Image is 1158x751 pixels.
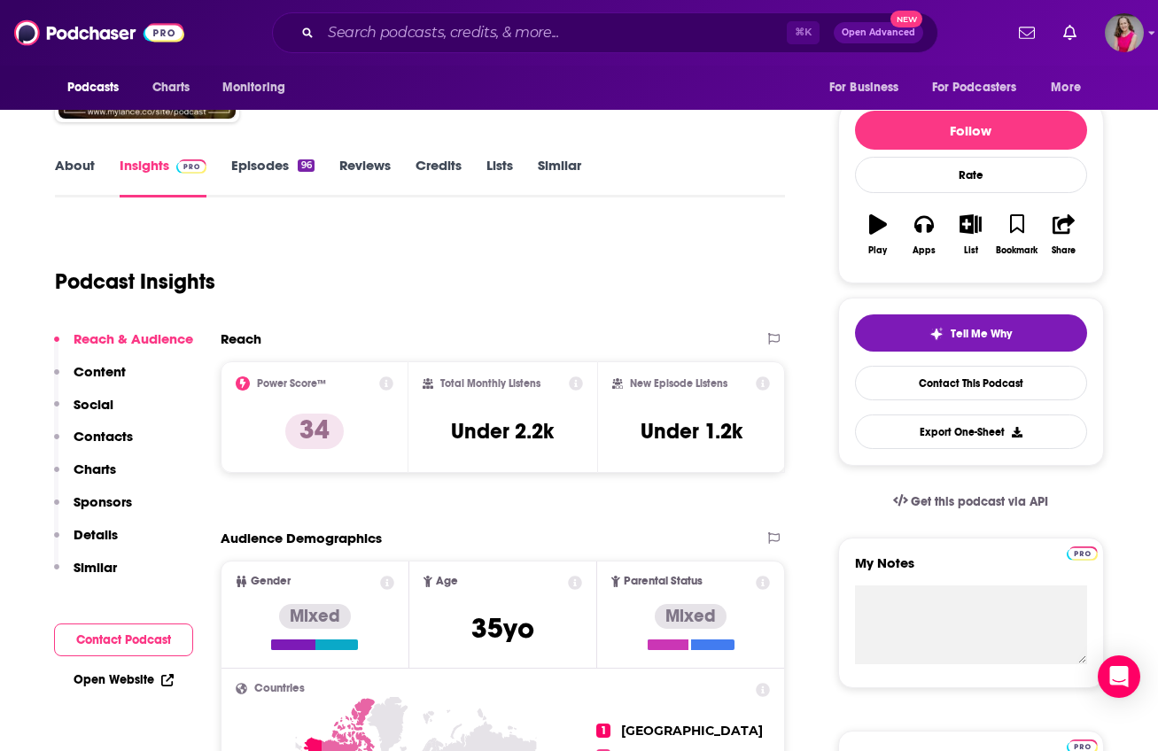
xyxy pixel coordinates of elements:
button: Apps [901,203,947,267]
button: open menu [210,71,308,105]
span: ⌘ K [787,21,820,44]
h3: Under 2.2k [451,418,554,445]
button: Show profile menu [1105,13,1144,52]
a: Charts [141,71,201,105]
a: Show notifications dropdown [1012,18,1042,48]
p: Similar [74,559,117,576]
span: 1 [596,724,610,738]
h1: Podcast Insights [55,268,215,295]
button: Follow [855,111,1087,150]
div: Share [1052,245,1076,256]
p: Contacts [74,428,133,445]
a: Open Website [74,672,174,687]
button: Charts [54,461,116,493]
a: Credits [416,157,462,197]
span: Age [436,576,458,587]
p: Sponsors [74,493,132,510]
p: Content [74,363,126,380]
p: Details [74,526,118,543]
h2: Total Monthly Listens [440,377,540,390]
button: Social [54,396,113,429]
span: For Podcasters [932,75,1017,100]
div: Search podcasts, credits, & more... [272,12,938,53]
h3: Under 1.2k [641,418,742,445]
div: Rate [855,157,1087,193]
button: open menu [817,71,921,105]
span: Open Advanced [842,28,915,37]
div: 96 [298,159,314,172]
a: Get this podcast via API [879,480,1063,523]
button: open menu [921,71,1043,105]
button: Bookmark [994,203,1040,267]
input: Search podcasts, credits, & more... [321,19,787,47]
h2: New Episode Listens [630,377,727,390]
img: Podchaser Pro [1067,546,1098,561]
img: User Profile [1105,13,1144,52]
div: Mixed [655,604,727,629]
img: tell me why sparkle [929,327,944,341]
a: Reviews [339,157,391,197]
span: Podcasts [67,75,120,100]
div: Bookmark [996,245,1038,256]
p: Charts [74,461,116,477]
span: 35 yo [471,611,534,646]
h2: Power Score™ [257,377,326,390]
a: Pro website [1067,544,1098,561]
span: Get this podcast via API [911,494,1048,509]
div: Play [868,245,887,256]
span: Tell Me Why [951,327,1012,341]
div: Open Intercom Messenger [1098,655,1140,698]
img: Podchaser - Follow, Share and Rate Podcasts [14,16,184,50]
span: [GEOGRAPHIC_DATA] [621,723,763,739]
button: Contacts [54,428,133,461]
button: Play [855,203,901,267]
span: Countries [254,683,305,694]
img: Podchaser Pro [176,159,207,174]
button: Contact Podcast [54,623,193,656]
h2: Audience Demographics [221,530,382,546]
span: For Business [829,75,899,100]
button: Details [54,526,118,559]
button: Content [54,363,126,396]
div: List [964,245,978,256]
button: Share [1040,203,1086,267]
span: Gender [251,576,291,587]
a: Similar [538,157,581,197]
a: Show notifications dropdown [1056,18,1084,48]
p: 34 [285,414,344,449]
div: Apps [913,245,936,256]
p: Reach & Audience [74,330,193,347]
button: Sponsors [54,493,132,526]
p: Social [74,396,113,413]
button: open menu [55,71,143,105]
a: Contact This Podcast [855,366,1087,400]
button: Similar [54,559,117,592]
span: Parental Status [624,576,703,587]
button: open menu [1038,71,1103,105]
a: Lists [486,157,513,197]
span: Logged in as AmyRasdal [1105,13,1144,52]
button: Export One-Sheet [855,414,1087,449]
button: Reach & Audience [54,330,193,363]
span: New [890,11,922,27]
div: Mixed [279,604,351,629]
span: Charts [152,75,190,100]
button: tell me why sparkleTell Me Why [855,314,1087,352]
a: InsightsPodchaser Pro [120,157,207,197]
a: About [55,157,95,197]
span: Monitoring [222,75,285,100]
button: List [947,203,993,267]
span: More [1051,75,1081,100]
a: Episodes96 [231,157,314,197]
button: Open AdvancedNew [834,22,923,43]
h2: Reach [221,330,261,347]
label: My Notes [855,554,1087,585]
